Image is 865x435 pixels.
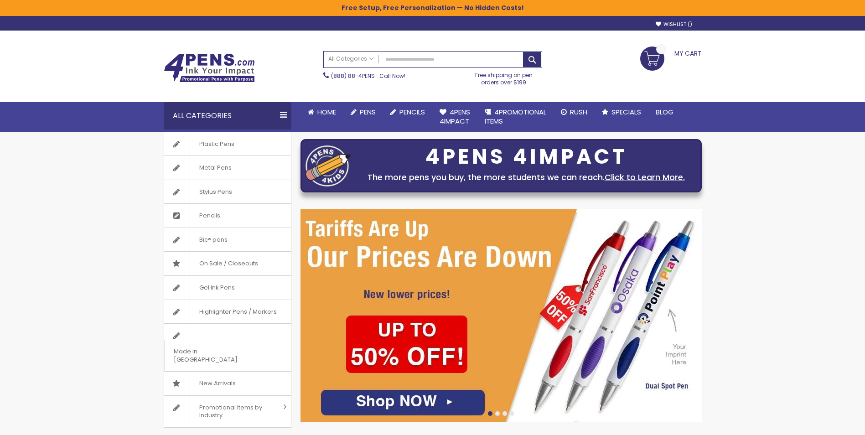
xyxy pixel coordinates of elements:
span: Rush [570,107,587,117]
a: Highlighter Pens / Markers [164,300,291,324]
a: Stylus Pens [164,180,291,204]
a: Made in [GEOGRAPHIC_DATA] [164,324,291,371]
a: 4PROMOTIONALITEMS [477,102,554,132]
span: On Sale / Closeouts [190,252,267,275]
a: Home [300,102,343,122]
a: Click to Learn More. [605,171,685,183]
span: Home [317,107,336,117]
span: Pencils [399,107,425,117]
a: Rush [554,102,595,122]
span: Blog [656,107,673,117]
img: /cheap-promotional-products.html [300,209,702,422]
span: New Arrivals [190,372,245,395]
a: New Arrivals [164,372,291,395]
a: Specials [595,102,648,122]
div: Free shipping on pen orders over $199 [466,68,542,86]
a: Promotional Items by Industry [164,396,291,427]
a: Plastic Pens [164,132,291,156]
span: Stylus Pens [190,180,241,204]
span: Specials [611,107,641,117]
span: Highlighter Pens / Markers [190,300,286,324]
a: Bic® pens [164,228,291,252]
a: Wishlist [656,21,692,28]
div: All Categories [164,102,291,129]
span: - Call Now! [331,72,405,80]
a: Gel Ink Pens [164,276,291,300]
a: All Categories [324,52,378,67]
a: Blog [648,102,681,122]
span: Gel Ink Pens [190,276,244,300]
span: Pencils [190,204,229,228]
span: All Categories [328,55,374,62]
span: Metal Pens [190,156,241,180]
span: Made in [GEOGRAPHIC_DATA] [164,340,268,371]
a: Pencils [383,102,432,122]
a: 4Pens4impact [432,102,477,132]
span: Bic® pens [190,228,237,252]
img: four_pen_logo.png [306,145,351,186]
span: Promotional Items by Industry [190,396,280,427]
div: The more pens you buy, the more students we can reach. [356,171,697,184]
a: Pens [343,102,383,122]
a: On Sale / Closeouts [164,252,291,275]
span: Plastic Pens [190,132,243,156]
img: 4Pens Custom Pens and Promotional Products [164,53,255,83]
span: 4Pens 4impact [440,107,470,126]
span: Pens [360,107,376,117]
div: 4PENS 4IMPACT [356,147,697,166]
span: 4PROMOTIONAL ITEMS [485,107,546,126]
a: (888) 88-4PENS [331,72,375,80]
a: Metal Pens [164,156,291,180]
a: Pencils [164,204,291,228]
